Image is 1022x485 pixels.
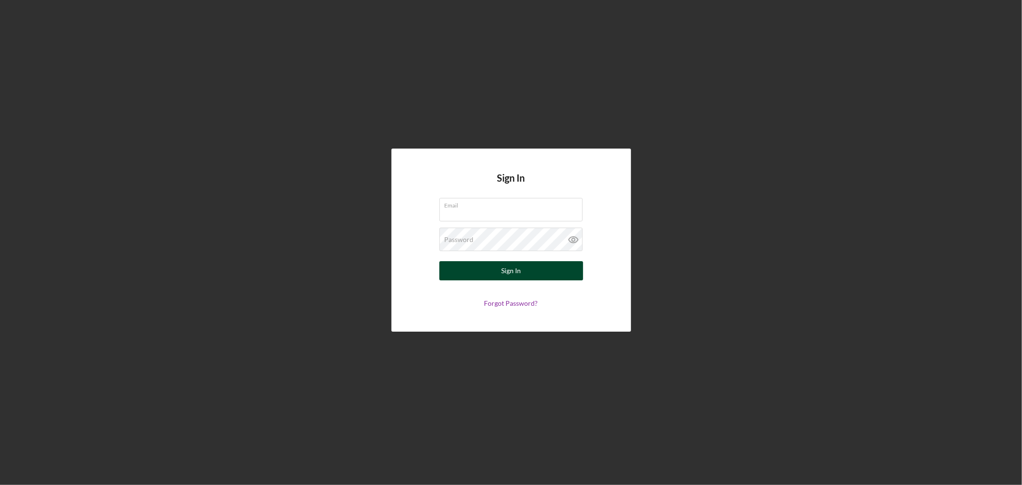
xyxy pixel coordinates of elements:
h4: Sign In [497,173,525,198]
button: Sign In [439,261,583,280]
div: Sign In [501,261,521,280]
label: Password [445,236,474,243]
a: Forgot Password? [484,299,538,307]
label: Email [445,198,583,209]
